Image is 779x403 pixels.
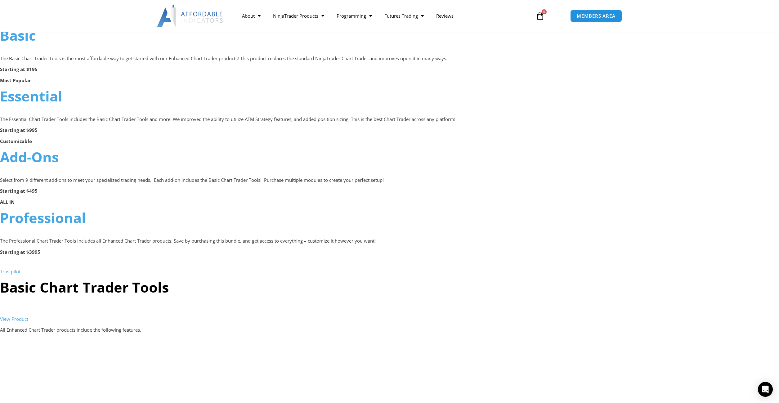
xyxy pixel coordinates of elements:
span: 0 [542,9,547,14]
a: Reviews [430,9,460,23]
a: MEMBERS AREA [570,10,622,22]
a: NinjaTrader Products [267,9,330,23]
nav: Menu [236,9,529,23]
a: Programming [330,9,378,23]
a: About [236,9,267,23]
span: MEMBERS AREA [577,14,616,18]
div: Open Intercom Messenger [758,382,773,397]
a: 0 [526,7,554,25]
img: LogoAI | Affordable Indicators – NinjaTrader [157,5,224,27]
a: Futures Trading [378,9,430,23]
